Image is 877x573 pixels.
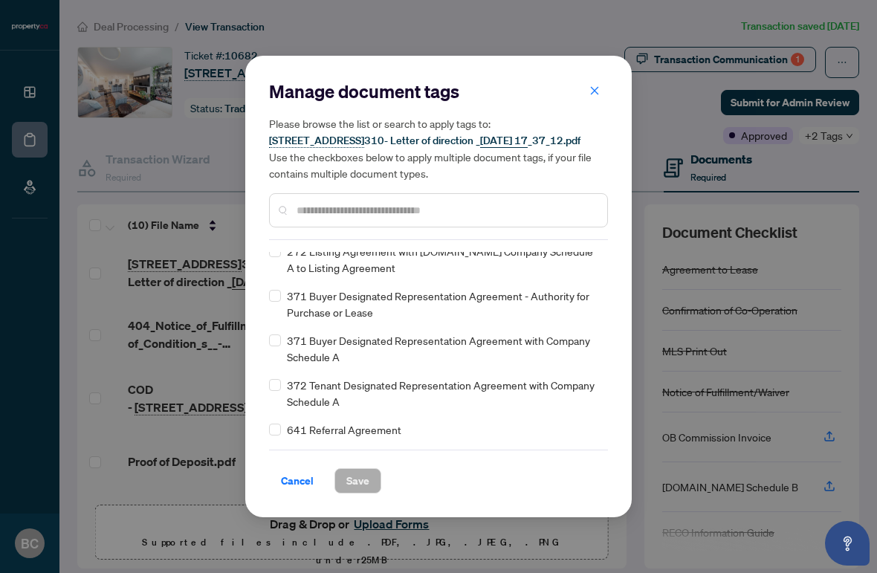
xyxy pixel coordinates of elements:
[825,521,870,566] button: Open asap
[269,80,608,103] h2: Manage document tags
[287,377,599,409] span: 372 Tenant Designated Representation Agreement with Company Schedule A
[287,421,401,438] span: 641 Referral Agreement
[281,469,314,493] span: Cancel
[287,332,599,365] span: 371 Buyer Designated Representation Agreement with Company Schedule A
[589,85,600,96] span: close
[334,468,381,493] button: Save
[269,115,608,181] h5: Please browse the list or search to apply tags to: Use the checkboxes below to apply multiple doc...
[287,243,599,276] span: 272 Listing Agreement with [DOMAIN_NAME] Company Schedule A to Listing Agreement
[269,468,326,493] button: Cancel
[287,288,599,320] span: 371 Buyer Designated Representation Agreement - Authority for Purchase or Lease
[269,134,580,148] span: 310- Letter of direction _ _37_12.pdf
